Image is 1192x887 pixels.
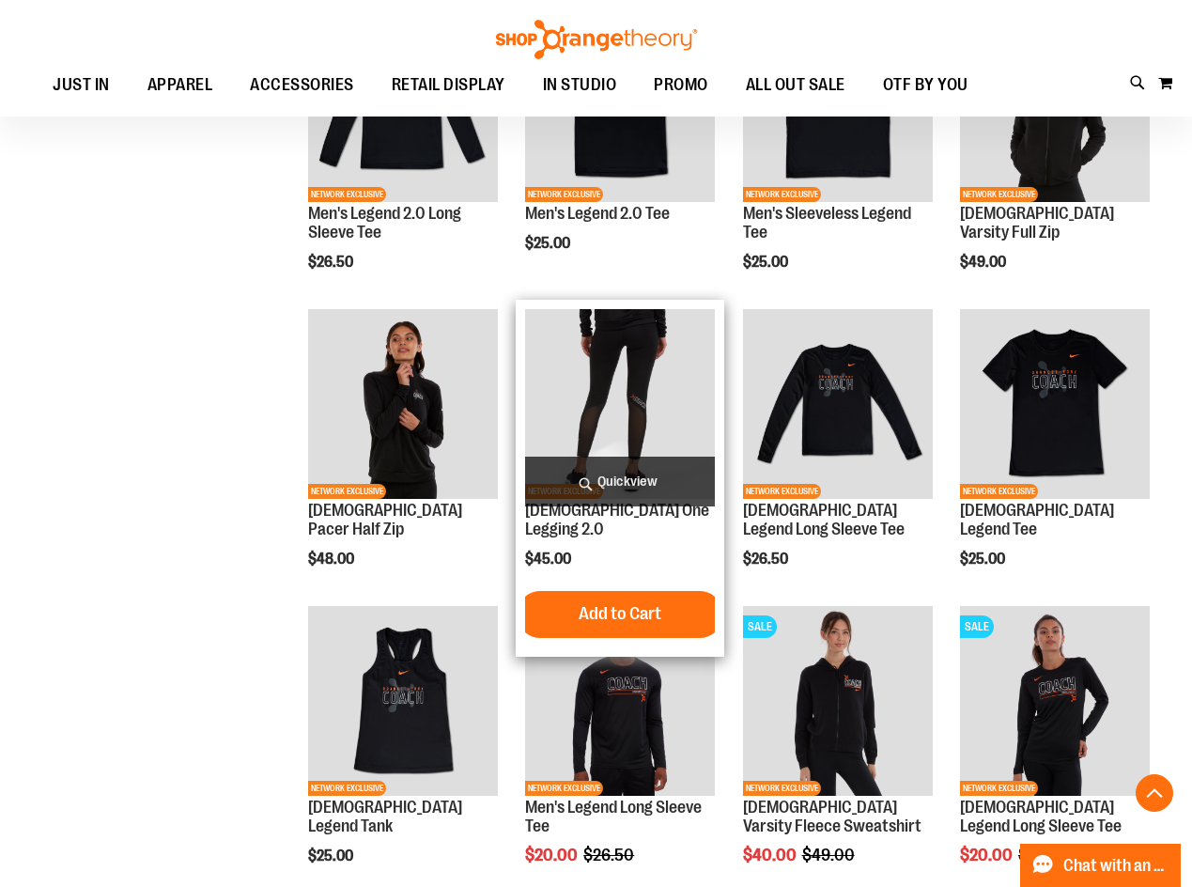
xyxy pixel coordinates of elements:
span: NETWORK EXCLUSIVE [960,781,1038,796]
span: $25.00 [960,551,1008,568]
span: NETWORK EXCLUSIVE [743,187,821,202]
a: Men's Legend Long Sleeve Tee [525,798,702,835]
span: NETWORK EXCLUSIVE [525,781,603,796]
span: $49.00 [960,254,1009,271]
img: OTF Mens Coach FA22 Legend 2.0 LS Tee - Black primary image [525,606,715,796]
a: Quickview [525,457,715,506]
div: product [516,300,724,657]
span: $48.00 [308,551,357,568]
span: JUST IN [53,64,110,106]
div: product [299,3,507,319]
a: [DEMOGRAPHIC_DATA] Pacer Half Zip [308,501,462,538]
div: product [516,3,724,300]
button: Chat with an Expert [1020,844,1182,887]
a: OTF Ladies Coach FA23 Legend Tank - Black primary imageNETWORK EXCLUSIVE [308,606,498,799]
button: Back To Top [1136,774,1173,812]
span: $20.00 [960,846,1015,864]
img: OTF Ladies Coach FA23 One Legging 2.0 - Black primary image [525,309,715,499]
span: $49.00 [802,846,858,864]
img: OTF Ladies Coach FA23 Legend LS Tee - Black primary image [743,309,933,499]
span: $25.00 [308,848,356,864]
div: product [299,300,507,615]
span: APPAREL [147,64,213,106]
span: NETWORK EXCLUSIVE [743,781,821,796]
span: PROMO [654,64,708,106]
span: $26.50 [583,846,637,864]
a: [DEMOGRAPHIC_DATA] Legend Long Sleeve Tee [743,501,905,538]
a: Men's Legend 2.0 Tee [525,204,670,223]
span: $25.00 [743,254,791,271]
div: product [951,300,1159,615]
span: NETWORK EXCLUSIVE [308,187,386,202]
span: Add to Cart [579,603,661,624]
a: OTF Mens Coach FA22 Legend 2.0 LS Tee - Black primary imageSALENETWORK EXCLUSIVE [525,606,715,799]
span: SALE [960,615,994,638]
img: OTF Ladies Coach FA23 Legend SS Tee - Black primary image [960,309,1150,499]
div: product [951,3,1159,319]
span: $26.50 [308,254,356,271]
a: [DEMOGRAPHIC_DATA] Legend Long Sleeve Tee [960,798,1122,835]
span: $45.00 [525,551,574,568]
a: Men's Legend 2.0 Long Sleeve Tee [308,204,461,241]
span: NETWORK EXCLUSIVE [743,484,821,499]
a: OTF Ladies Coach FA22 Legend LS Tee - Black primary imageSALENETWORK EXCLUSIVE [960,606,1150,799]
div: product [734,3,942,319]
a: OTF Ladies Coach FA23 One Legging 2.0 - Black primary imageNETWORK EXCLUSIVE [525,309,715,502]
span: RETAIL DISPLAY [392,64,505,106]
span: NETWORK EXCLUSIVE [960,187,1038,202]
span: Chat with an Expert [1063,857,1169,875]
span: NETWORK EXCLUSIVE [308,781,386,796]
span: ALL OUT SALE [746,64,845,106]
span: NETWORK EXCLUSIVE [525,187,603,202]
span: $26.50 [743,551,791,568]
a: [DEMOGRAPHIC_DATA] Legend Tank [308,798,462,835]
a: OTF Ladies Coach FA23 Legend LS Tee - Black primary imageNETWORK EXCLUSIVE [743,309,933,502]
a: OTF Ladies Coach FA23 Pacer Half Zip - Black primary imageNETWORK EXCLUSIVE [308,309,498,502]
span: $40.00 [743,846,799,864]
a: OTF Ladies Coach FA23 Legend SS Tee - Black primary imageNETWORK EXCLUSIVE [960,309,1150,502]
span: ACCESSORIES [250,64,354,106]
img: Shop Orangetheory [493,20,700,59]
img: OTF Ladies Coach FA22 Legend LS Tee - Black primary image [960,606,1150,796]
a: [DEMOGRAPHIC_DATA] Legend Tee [960,501,1114,538]
img: OTF Ladies Coach FA22 Varsity Fleece Full Zip - Black primary image [743,606,933,796]
span: IN STUDIO [543,64,617,106]
span: NETWORK EXCLUSIVE [308,484,386,499]
span: $26.50 [1018,846,1072,864]
span: OTF BY YOU [883,64,968,106]
span: SALE [743,615,777,638]
span: NETWORK EXCLUSIVE [960,484,1038,499]
a: [DEMOGRAPHIC_DATA] Varsity Full Zip [960,204,1114,241]
a: [DEMOGRAPHIC_DATA] One Legging 2.0 [525,501,709,538]
span: $20.00 [525,846,581,864]
img: OTF Ladies Coach FA23 Legend Tank - Black primary image [308,606,498,796]
div: product [734,300,942,615]
span: $25.00 [525,235,573,252]
img: OTF Ladies Coach FA23 Pacer Half Zip - Black primary image [308,309,498,499]
a: OTF Ladies Coach FA22 Varsity Fleece Full Zip - Black primary imageSALENETWORK EXCLUSIVE [743,606,933,799]
button: Add to Cart [517,591,723,638]
a: Men's Sleeveless Legend Tee [743,204,911,241]
a: [DEMOGRAPHIC_DATA] Varsity Fleece Sweatshirt [743,798,921,835]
